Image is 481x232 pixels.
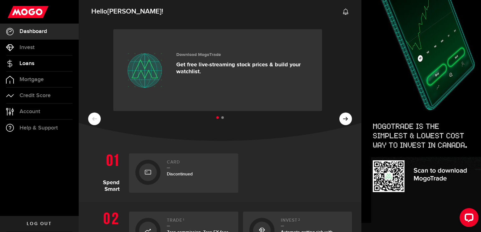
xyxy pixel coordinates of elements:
[176,61,313,75] p: Get free live-streaming stock prices & build your watchlist.
[107,7,161,16] span: [PERSON_NAME]
[113,29,322,111] a: Download MogoTrade Get free live-streaming stock prices & build your watchlist.
[20,29,47,34] span: Dashboard
[20,93,51,98] span: Credit Score
[20,45,35,50] span: Invest
[183,218,184,222] sup: 1
[20,125,58,131] span: Help & Support
[91,5,163,18] span: Hello !
[20,109,40,114] span: Account
[281,218,346,226] h2: Invest
[176,52,313,58] h3: Download MogoTrade
[20,77,44,82] span: Mortgage
[167,218,232,226] h2: Trade
[129,153,238,193] a: CardDiscontinued
[455,206,481,232] iframe: LiveChat chat widget
[88,150,124,193] h1: Spend Smart
[20,61,34,66] span: Loans
[27,222,52,226] span: Log out
[298,218,300,222] sup: 2
[167,160,232,168] h2: Card
[167,171,193,177] span: Discontinued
